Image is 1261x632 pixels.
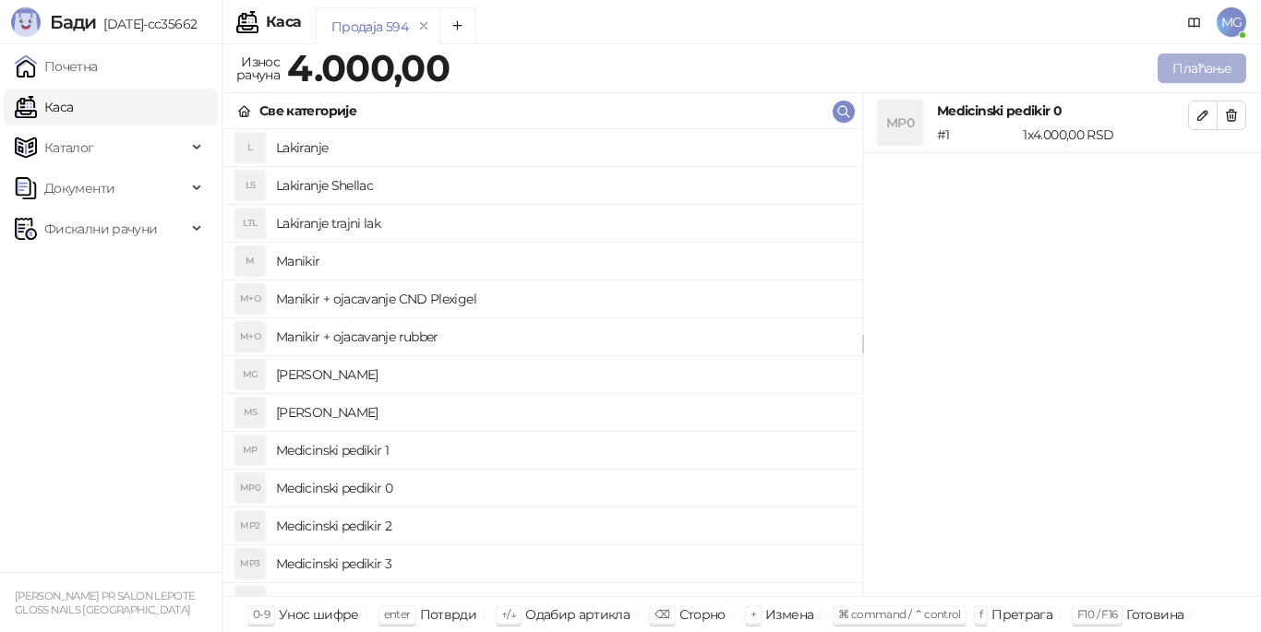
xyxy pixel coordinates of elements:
span: ⌘ command / ⌃ control [838,607,961,621]
span: ⌫ [655,607,669,621]
div: Каса [266,15,301,30]
div: L [235,133,265,162]
h4: Lakiranje Shellac [276,171,847,200]
span: [DATE]-cc35662 [96,16,197,32]
img: Logo [11,7,41,37]
h4: Manikir [276,246,847,276]
div: grid [222,129,862,596]
h4: Medicinski pedikir 0 [276,473,847,503]
button: Add tab [439,7,476,44]
div: Готовина [1126,602,1183,626]
div: M+O [235,322,265,352]
div: 1 x 4.000,00 RSD [1019,125,1192,145]
a: Почетна [15,48,98,85]
span: + [751,607,756,621]
span: Каталог [44,129,94,166]
span: F10 / F16 [1077,607,1117,621]
h4: Pedikir [276,587,847,616]
div: P [235,587,265,616]
div: M [235,246,265,276]
h4: Lakiranje trajni lak [276,209,847,238]
span: enter [384,607,411,621]
div: Износ рачуна [233,50,283,87]
a: Документација [1180,7,1209,37]
h4: Medicinski pedikir 2 [276,511,847,541]
div: Унос шифре [279,602,359,626]
div: MG [235,360,265,389]
h4: Manikir + ojacavanje rubber [276,322,847,352]
h4: Medicinski pedikir 1 [276,435,847,465]
button: remove [412,18,436,34]
h4: Lakiranje [276,133,847,162]
a: Каса [15,89,73,125]
div: Одабир артикла [525,602,630,626]
div: MP3 [235,549,265,578]
div: MP [235,435,265,465]
div: LS [235,171,265,200]
span: MG [1217,7,1246,37]
span: f [979,607,982,621]
span: Документи [44,170,114,207]
small: [PERSON_NAME] PR SALON LEPOTE GLOSS NAILS [GEOGRAPHIC_DATA] [15,590,195,616]
span: 0-9 [253,607,270,621]
div: Потврди [420,602,477,626]
strong: 4.000,00 [287,45,450,90]
div: MS [235,398,265,427]
div: Сторно [679,602,726,626]
div: LTL [235,209,265,238]
span: Бади [50,11,96,33]
h4: Medicinski pedikir 3 [276,549,847,578]
div: Продаја 594 [331,17,408,37]
h4: Medicinski pedikir 0 [937,101,1188,121]
div: MP2 [235,511,265,541]
h4: [PERSON_NAME] [276,360,847,389]
div: MP0 [878,101,922,145]
button: Плаћање [1158,54,1246,83]
div: Измена [765,602,813,626]
div: MP0 [235,473,265,503]
h4: Manikir + ojacavanje CND Plexigel [276,284,847,314]
div: Претрага [991,602,1052,626]
h4: [PERSON_NAME] [276,398,847,427]
div: # 1 [933,125,1019,145]
span: ↑/↓ [501,607,516,621]
div: Све категорије [259,101,356,121]
div: M+O [235,284,265,314]
span: Фискални рачуни [44,210,157,247]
